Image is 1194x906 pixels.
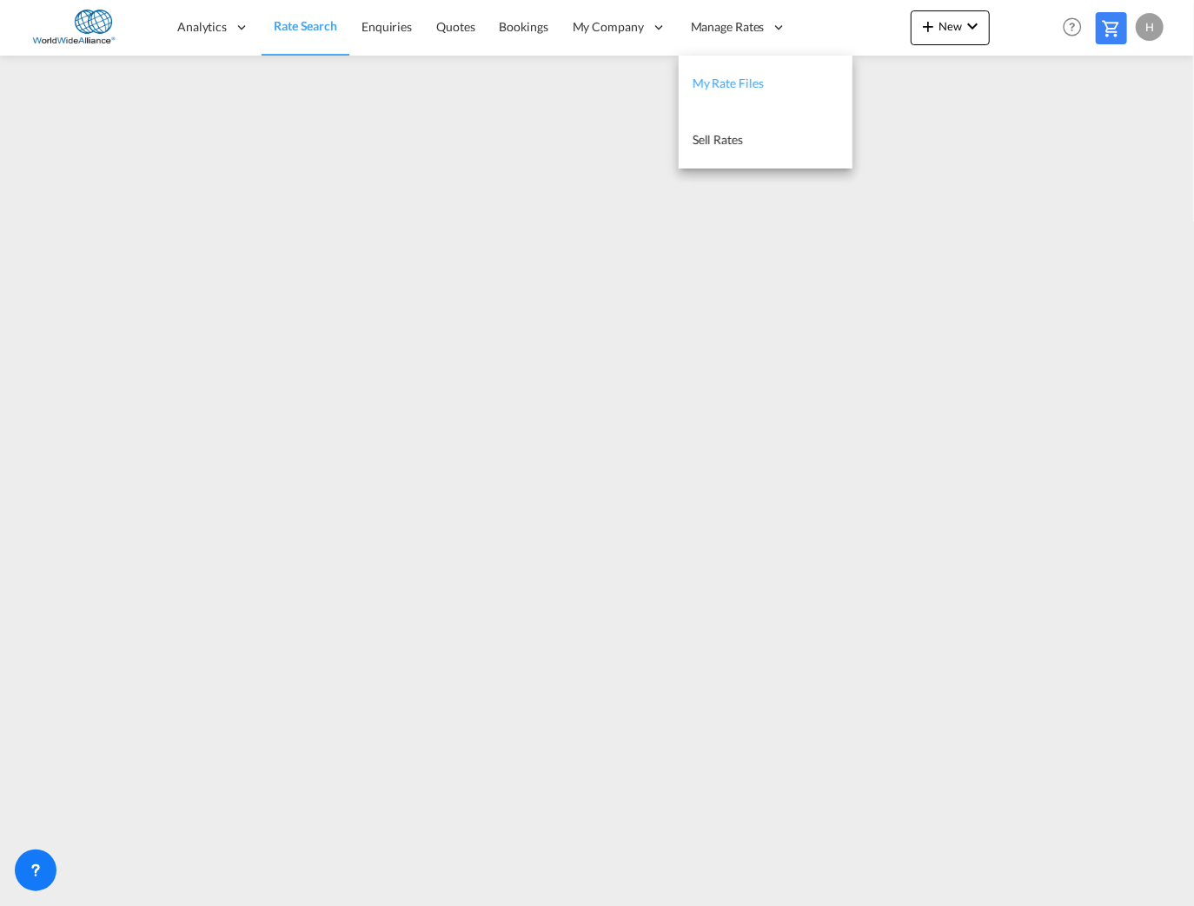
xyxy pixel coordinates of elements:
span: Manage Rates [691,18,765,36]
span: Rate Search [274,18,337,33]
div: H [1136,13,1164,41]
span: Quotes [436,19,474,34]
md-icon: icon-plus 400-fg [918,16,939,36]
md-icon: icon-chevron-down [962,16,983,36]
img: ccb731808cb111f0a964a961340171cb.png [26,8,143,47]
span: Help [1058,12,1087,42]
span: Analytics [177,18,227,36]
a: My Rate Files [679,56,852,112]
span: My Company [573,18,644,36]
button: icon-plus 400-fgNewicon-chevron-down [911,10,990,45]
span: Sell Rates [693,132,743,147]
span: New [918,19,983,33]
span: Bookings [500,19,548,34]
span: Enquiries [362,19,412,34]
div: Help [1058,12,1096,43]
a: Sell Rates [679,112,852,169]
span: My Rate Files [693,76,764,90]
